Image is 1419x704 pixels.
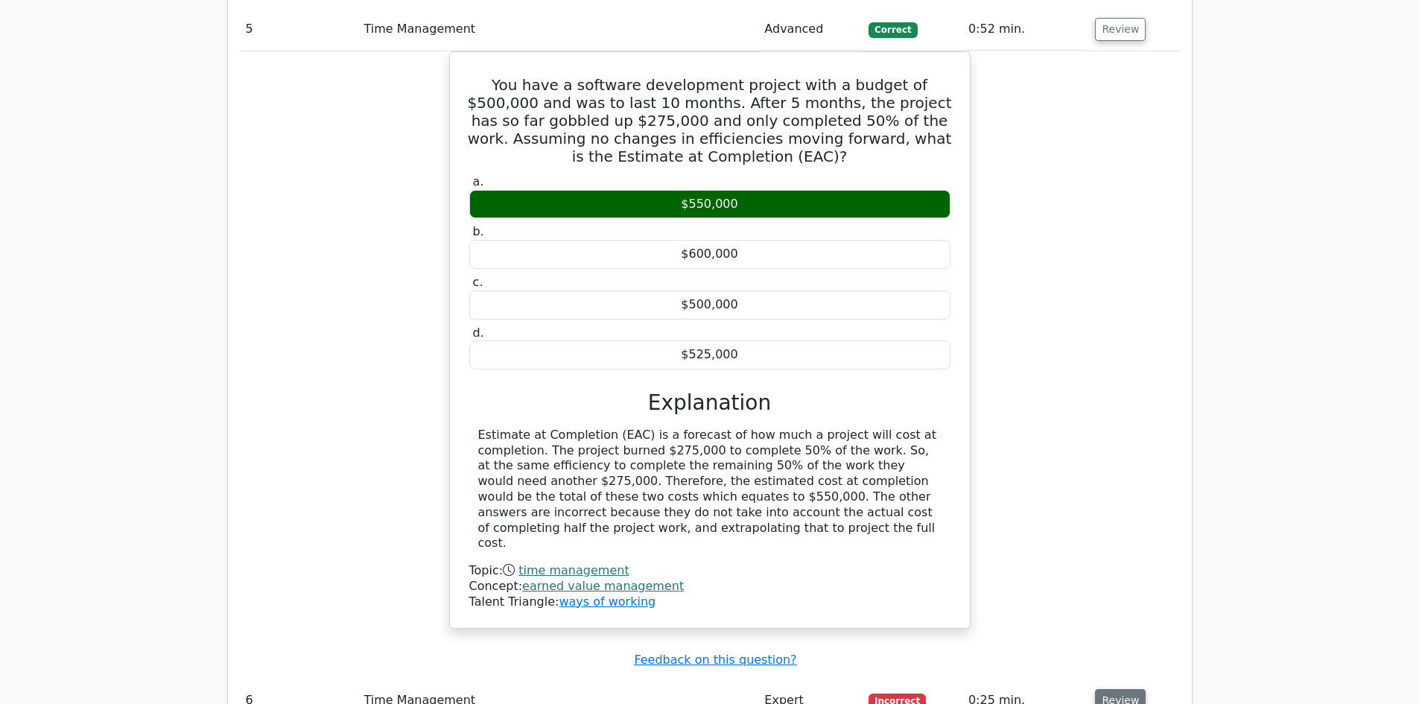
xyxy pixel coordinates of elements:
span: d. [473,326,484,340]
div: Topic: [469,563,950,579]
h5: You have a software development project with a budget of $500,000 and was to last 10 months. Afte... [468,76,952,165]
div: $550,000 [469,190,950,219]
div: $525,000 [469,340,950,370]
span: c. [473,275,483,289]
a: earned value management [522,579,684,593]
span: b. [473,224,484,238]
span: a. [473,174,484,188]
button: Review [1095,18,1146,41]
div: $600,000 [469,240,950,269]
div: Talent Triangle: [469,563,950,609]
h3: Explanation [478,390,942,416]
div: Estimate at Completion (EAC) is a forecast of how much a project will cost at completion. The pro... [478,428,942,551]
a: time management [518,563,629,577]
td: Time Management [358,8,758,51]
td: 0:52 min. [962,8,1090,51]
td: Advanced [758,8,863,51]
a: Feedback on this question? [634,653,796,667]
div: Concept: [469,579,950,594]
span: Correct [869,22,917,37]
td: 5 [240,8,358,51]
a: ways of working [559,594,655,609]
div: $500,000 [469,291,950,320]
